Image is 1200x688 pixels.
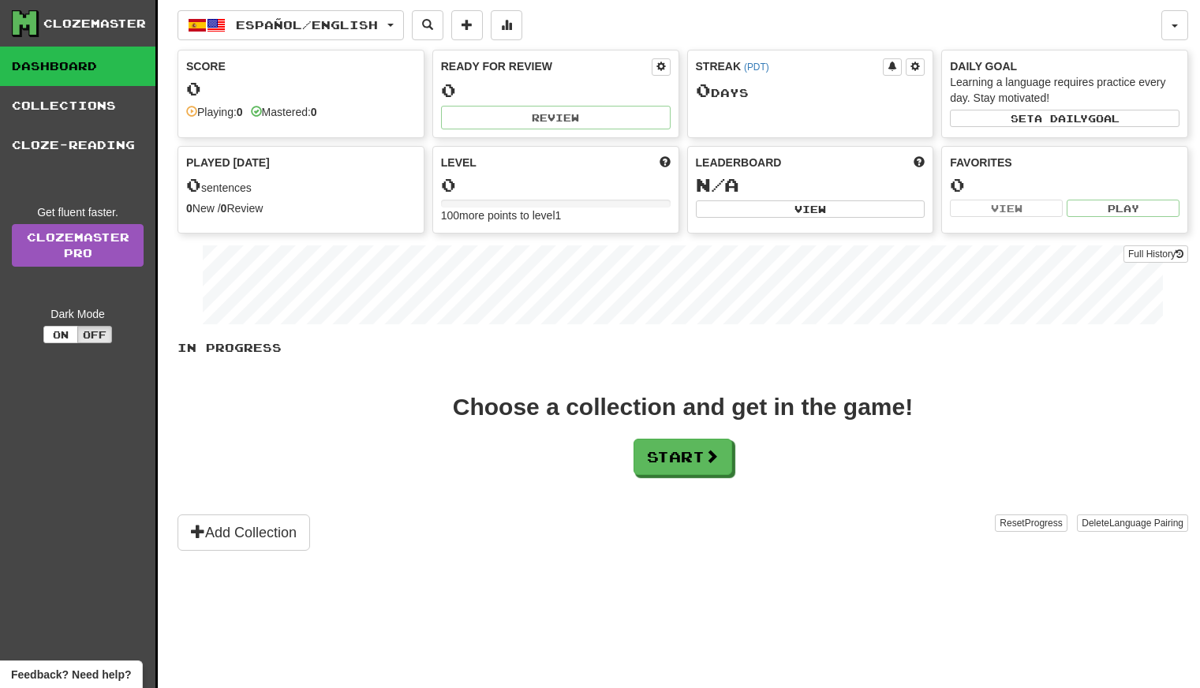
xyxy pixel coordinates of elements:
div: Favorites [950,155,1179,170]
button: Off [77,326,112,343]
div: Get fluent faster. [12,204,144,220]
span: N/A [696,174,739,196]
div: Dark Mode [12,306,144,322]
span: Level [441,155,477,170]
div: Streak [696,58,884,74]
p: In Progress [178,340,1188,356]
strong: 0 [311,106,317,118]
span: Played [DATE] [186,155,270,170]
div: Day s [696,80,925,101]
div: Clozemaster [43,16,146,32]
div: Score [186,58,416,74]
div: Playing: [186,104,243,120]
button: Full History [1123,245,1188,263]
div: Mastered: [251,104,317,120]
div: 0 [186,79,416,99]
strong: 0 [186,202,193,215]
button: View [696,200,925,218]
button: Seta dailygoal [950,110,1179,127]
button: Español/English [178,10,404,40]
strong: 0 [221,202,227,215]
div: Learning a language requires practice every day. Stay motivated! [950,74,1179,106]
button: On [43,326,78,343]
button: Review [441,106,671,129]
div: Ready for Review [441,58,652,74]
button: Start [634,439,732,475]
span: Score more points to level up [660,155,671,170]
button: ResetProgress [995,514,1067,532]
button: Play [1067,200,1179,217]
span: 0 [696,79,711,101]
div: 0 [441,80,671,100]
a: ClozemasterPro [12,224,144,267]
button: More stats [491,10,522,40]
div: 0 [950,175,1179,195]
span: Español / English [236,18,378,32]
div: Choose a collection and get in the game! [453,395,913,419]
div: Daily Goal [950,58,1179,74]
span: 0 [186,174,201,196]
div: New / Review [186,200,416,216]
div: 100 more points to level 1 [441,208,671,223]
button: Search sentences [412,10,443,40]
button: Add sentence to collection [451,10,483,40]
span: This week in points, UTC [914,155,925,170]
button: Add Collection [178,514,310,551]
button: DeleteLanguage Pairing [1077,514,1188,532]
button: View [950,200,1063,217]
strong: 0 [237,106,243,118]
span: Progress [1025,518,1063,529]
span: Language Pairing [1109,518,1183,529]
a: (PDT) [744,62,769,73]
div: 0 [441,175,671,195]
div: sentences [186,175,416,196]
span: Open feedback widget [11,667,131,682]
span: a daily [1034,113,1088,124]
span: Leaderboard [696,155,782,170]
